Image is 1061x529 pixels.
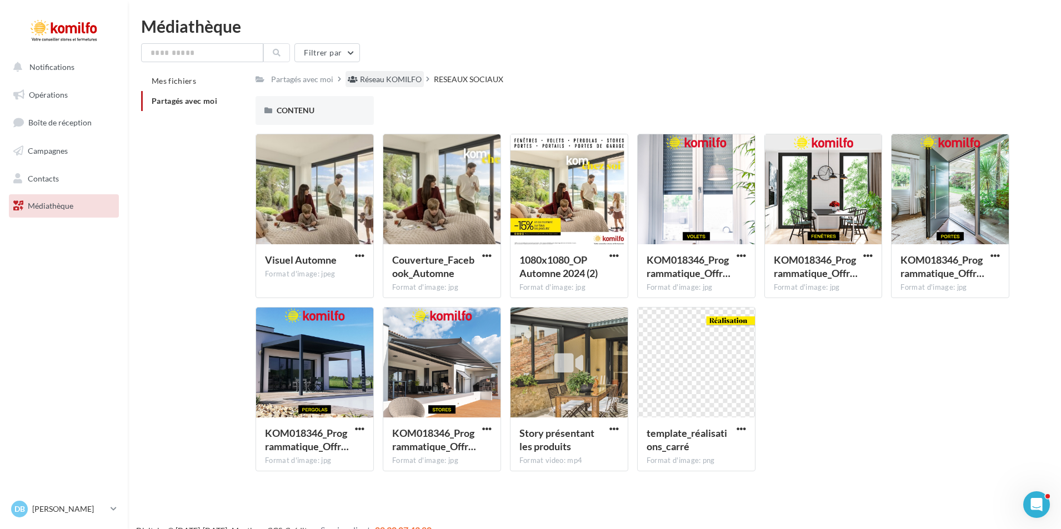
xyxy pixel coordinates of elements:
[141,18,1048,34] div: Médiathèque
[900,254,984,279] span: KOM018346_Programmatique_Offre_Bienvenue_Carrousel_1080x1080_B
[392,283,492,293] div: Format d'image: jpg
[29,90,68,99] span: Opérations
[647,283,746,293] div: Format d'image: jpg
[774,254,858,279] span: KOM018346_Programmatique_Offre_Bienvenue_Carrousel_1080x1080_C
[7,139,121,163] a: Campagnes
[265,456,364,466] div: Format d'image: jpg
[392,427,476,452] span: KOM018346_Programmatique_Offre_Bienvenue_Carrousel_1080x1080_F
[14,503,25,515] span: DB
[294,43,360,62] button: Filtrer par
[28,146,68,155] span: Campagnes
[900,283,1000,293] div: Format d'image: jpg
[7,110,121,134] a: Boîte de réception
[647,427,727,452] span: template_réalisations_carré
[271,74,333,85] div: Partagés avec moi
[392,456,492,466] div: Format d'image: jpg
[9,498,119,520] a: DB [PERSON_NAME]
[152,96,217,105] span: Partagés avec moi
[28,173,59,183] span: Contacts
[647,254,730,279] span: KOM018346_Programmatique_Offre_Bienvenue_Carrousel_1080x1080_D
[265,254,337,266] span: Visuel Automne
[360,74,422,85] div: Réseau KOMILFO
[7,83,121,107] a: Opérations
[29,62,74,72] span: Notifications
[519,427,594,452] span: Story présentant les produits
[7,56,117,79] button: Notifications
[7,194,121,218] a: Médiathèque
[774,283,873,293] div: Format d'image: jpg
[152,76,196,85] span: Mes fichiers
[647,456,746,466] div: Format d'image: png
[519,254,598,279] span: 1080x1080_OP Automne 2024 (2)
[277,105,314,115] span: CONTENU
[28,118,92,127] span: Boîte de réception
[32,503,106,515] p: [PERSON_NAME]
[1023,491,1050,518] iframe: Intercom live chat
[434,74,503,85] div: RESEAUX SOCIAUX
[7,167,121,190] a: Contacts
[265,269,364,279] div: Format d'image: jpeg
[392,254,474,279] span: Couverture_Facebook_Automne
[519,456,619,466] div: Format video: mp4
[265,427,349,452] span: KOM018346_Programmatique_Offre_Bienvenue_Carrousel_1080x1080_E
[28,201,73,210] span: Médiathèque
[519,283,619,293] div: Format d'image: jpg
